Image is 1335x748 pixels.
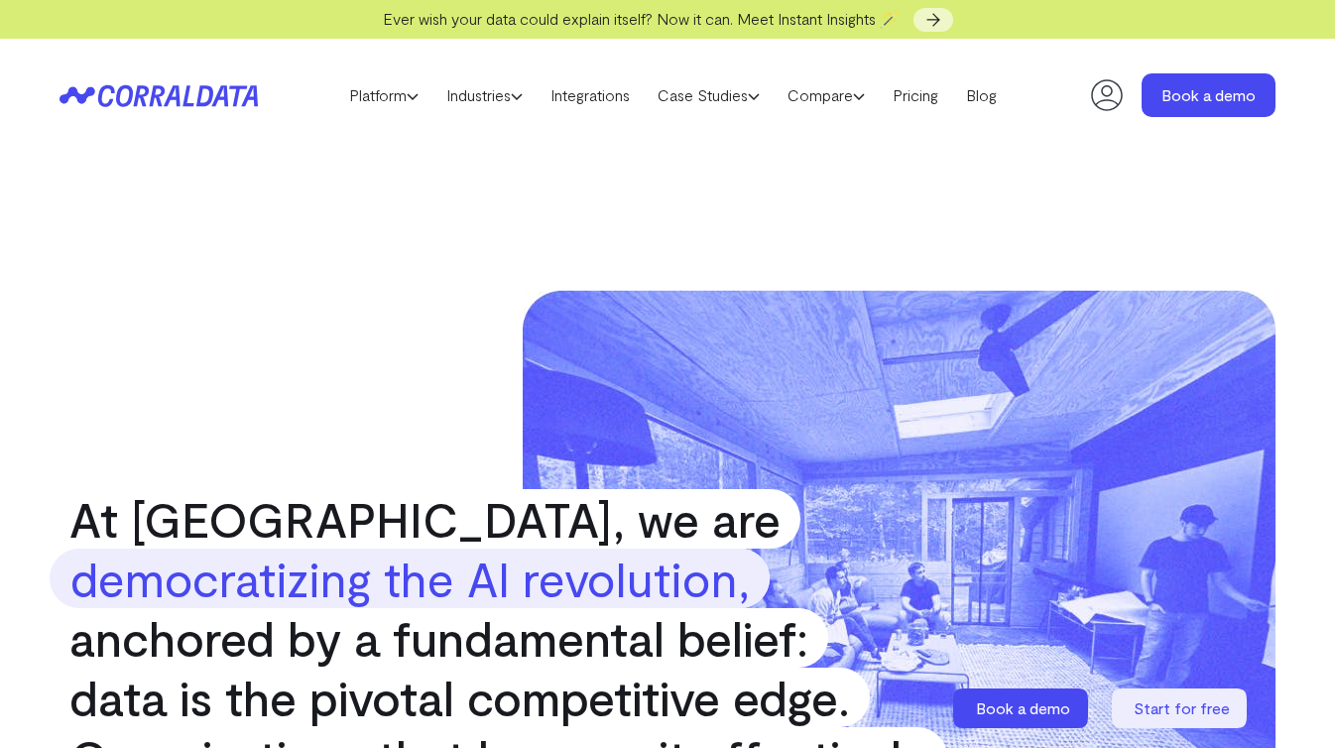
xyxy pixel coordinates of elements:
a: Integrations [537,80,644,110]
strong: democratizing the AI revolution, [50,549,770,608]
span: At [GEOGRAPHIC_DATA], we are [50,489,800,549]
span: anchored by a fundamental belief: [50,608,828,668]
a: Book a demo [953,688,1092,728]
span: Ever wish your data could explain itself? Now it can. Meet Instant Insights 🪄 [383,9,900,28]
a: Compare [774,80,879,110]
span: Book a demo [976,698,1070,717]
a: Platform [335,80,432,110]
a: Blog [952,80,1011,110]
a: Industries [432,80,537,110]
span: Start for free [1134,698,1230,717]
a: Case Studies [644,80,774,110]
a: Start for free [1112,688,1251,728]
a: Book a demo [1142,73,1275,117]
a: Pricing [879,80,952,110]
span: data is the pivotal competitive edge. [50,668,870,727]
